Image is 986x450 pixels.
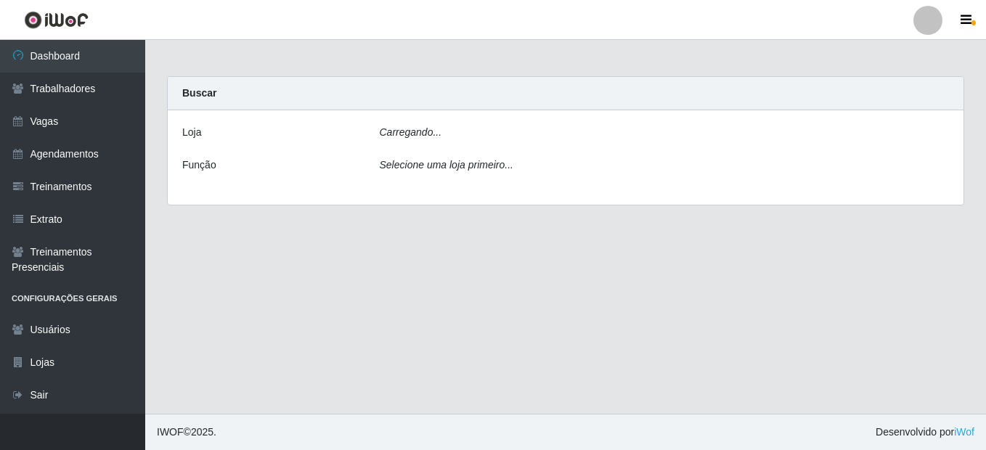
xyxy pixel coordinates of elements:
strong: Buscar [182,87,216,99]
span: Desenvolvido por [876,425,974,440]
span: IWOF [157,426,184,438]
img: CoreUI Logo [24,11,89,29]
i: Carregando... [380,126,442,138]
label: Loja [182,125,201,140]
label: Função [182,157,216,173]
a: iWof [954,426,974,438]
i: Selecione uma loja primeiro... [380,159,513,171]
span: © 2025 . [157,425,216,440]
